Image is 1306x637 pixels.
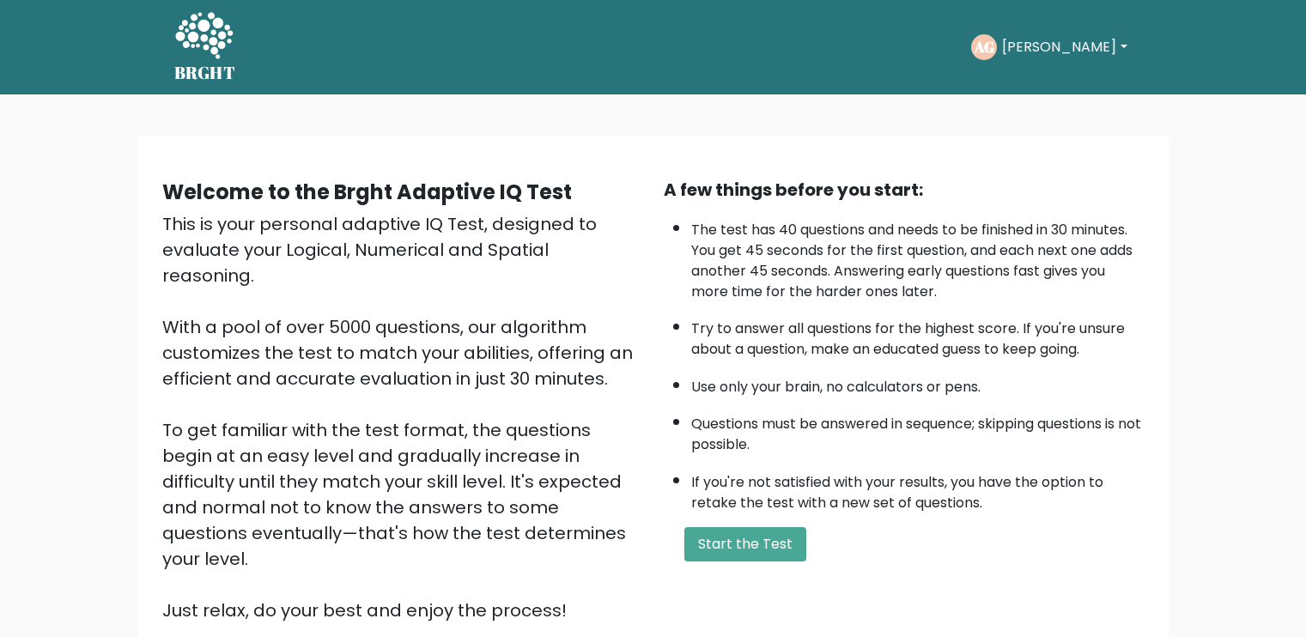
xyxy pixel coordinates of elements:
li: Use only your brain, no calculators or pens. [691,368,1145,397]
li: The test has 40 questions and needs to be finished in 30 minutes. You get 45 seconds for the firs... [691,211,1145,302]
h5: BRGHT [174,63,236,83]
div: This is your personal adaptive IQ Test, designed to evaluate your Logical, Numerical and Spatial ... [162,211,643,623]
a: BRGHT [174,7,236,88]
li: If you're not satisfied with your results, you have the option to retake the test with a new set ... [691,464,1145,513]
button: [PERSON_NAME] [997,36,1132,58]
text: AG [974,37,994,57]
div: A few things before you start: [664,177,1145,203]
button: Start the Test [684,527,806,561]
li: Try to answer all questions for the highest score. If you're unsure about a question, make an edu... [691,310,1145,360]
li: Questions must be answered in sequence; skipping questions is not possible. [691,405,1145,455]
b: Welcome to the Brght Adaptive IQ Test [162,178,572,206]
